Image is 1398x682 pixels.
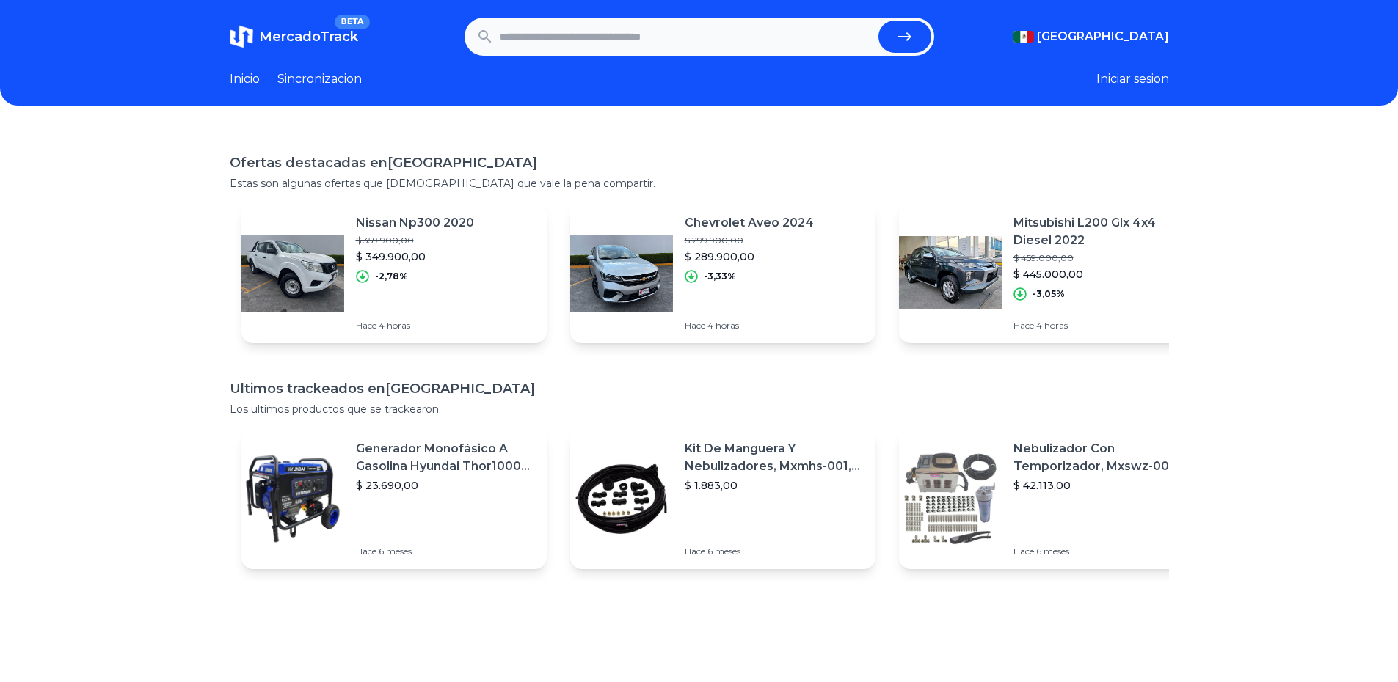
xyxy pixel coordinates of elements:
[1013,320,1193,331] p: Hace 4 horas
[570,221,673,324] img: Featured image
[1037,28,1169,45] span: [GEOGRAPHIC_DATA]
[685,214,814,232] p: Chevrolet Aveo 2024
[335,15,369,29] span: BETA
[899,428,1204,569] a: Featured imageNebulizador Con Temporizador, Mxswz-009, 50m, 40 Boquillas$ 42.113,00Hace 6 meses
[685,235,814,246] p: $ 299.900,00
[241,447,344,550] img: Featured image
[241,221,344,324] img: Featured image
[230,176,1169,191] p: Estas son algunas ofertas que [DEMOGRAPHIC_DATA] que vale la pena compartir.
[1033,288,1065,300] p: -3,05%
[259,29,358,45] span: MercadoTrack
[685,546,864,557] p: Hace 6 meses
[230,378,1169,399] h1: Ultimos trackeados en [GEOGRAPHIC_DATA]
[375,271,408,282] p: -2,78%
[704,271,736,282] p: -3,33%
[230,402,1169,417] p: Los ultimos productos que se trackearon.
[685,320,814,331] p: Hace 4 horas
[356,440,535,475] p: Generador Monofásico A Gasolina Hyundai Thor10000 P 11.5 Kw
[1013,28,1169,45] button: [GEOGRAPHIC_DATA]
[356,214,474,232] p: Nissan Np300 2020
[1013,252,1193,264] p: $ 459.000,00
[277,70,362,88] a: Sincronizacion
[241,202,547,343] a: Featured imageNissan Np300 2020$ 359.900,00$ 349.900,00-2,78%Hace 4 horas
[356,320,474,331] p: Hace 4 horas
[899,221,1002,324] img: Featured image
[1013,440,1193,475] p: Nebulizador Con Temporizador, Mxswz-009, 50m, 40 Boquillas
[570,447,673,550] img: Featured image
[685,249,814,264] p: $ 289.900,00
[899,447,1002,550] img: Featured image
[356,235,474,246] p: $ 359.900,00
[1096,70,1169,88] button: Iniciar sesion
[230,70,260,88] a: Inicio
[230,153,1169,173] h1: Ofertas destacadas en [GEOGRAPHIC_DATA]
[685,478,864,493] p: $ 1.883,00
[1013,31,1034,43] img: Mexico
[685,440,864,475] p: Kit De Manguera Y Nebulizadores, Mxmhs-001, 6m, 6 Tees, 8 Bo
[356,249,474,264] p: $ 349.900,00
[230,25,358,48] a: MercadoTrackBETA
[356,478,535,493] p: $ 23.690,00
[1013,478,1193,493] p: $ 42.113,00
[241,428,547,569] a: Featured imageGenerador Monofásico A Gasolina Hyundai Thor10000 P 11.5 Kw$ 23.690,00Hace 6 meses
[899,202,1204,343] a: Featured imageMitsubishi L200 Glx 4x4 Diesel 2022$ 459.000,00$ 445.000,00-3,05%Hace 4 horas
[1013,546,1193,557] p: Hace 6 meses
[570,202,875,343] a: Featured imageChevrolet Aveo 2024$ 299.900,00$ 289.900,00-3,33%Hace 4 horas
[230,25,253,48] img: MercadoTrack
[1013,267,1193,282] p: $ 445.000,00
[1013,214,1193,249] p: Mitsubishi L200 Glx 4x4 Diesel 2022
[570,428,875,569] a: Featured imageKit De Manguera Y Nebulizadores, Mxmhs-001, 6m, 6 Tees, 8 Bo$ 1.883,00Hace 6 meses
[356,546,535,557] p: Hace 6 meses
